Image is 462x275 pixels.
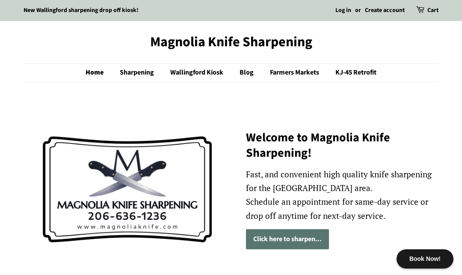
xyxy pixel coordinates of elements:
p: Fast, and convenient high quality knife sharpening for the [GEOGRAPHIC_DATA] area. Schedule an ap... [246,167,438,223]
div: Book Now! [397,249,453,269]
a: Blog [233,64,262,81]
a: Click here to sharpen... [246,229,329,249]
li: or [355,6,361,16]
a: Cart [427,6,438,16]
a: New Wallingford sharpening drop off kiosk! [24,6,139,15]
a: Wallingford Kiosk [164,64,232,81]
h2: Welcome to Magnolia Knife Sharpening! [246,130,438,161]
a: Sharpening [113,64,163,81]
a: KJ-45 Retrofit [329,64,376,81]
a: Magnolia Knife Sharpening [24,34,438,50]
a: Home [86,64,112,81]
a: Farmers Markets [264,64,328,81]
a: Log in [335,6,351,15]
a: Create account [365,6,405,15]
